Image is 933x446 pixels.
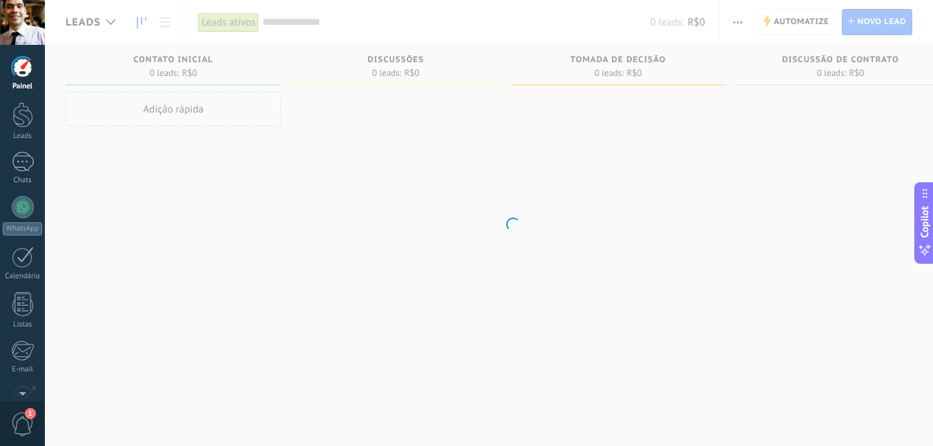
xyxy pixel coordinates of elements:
div: Leads [3,132,43,141]
div: Painel [3,82,43,91]
div: Chats [3,176,43,185]
div: Calendário [3,272,43,281]
span: 1 [25,408,36,419]
div: WhatsApp [3,222,42,235]
span: Copilot [918,206,932,238]
div: E-mail [3,365,43,374]
div: Listas [3,320,43,329]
